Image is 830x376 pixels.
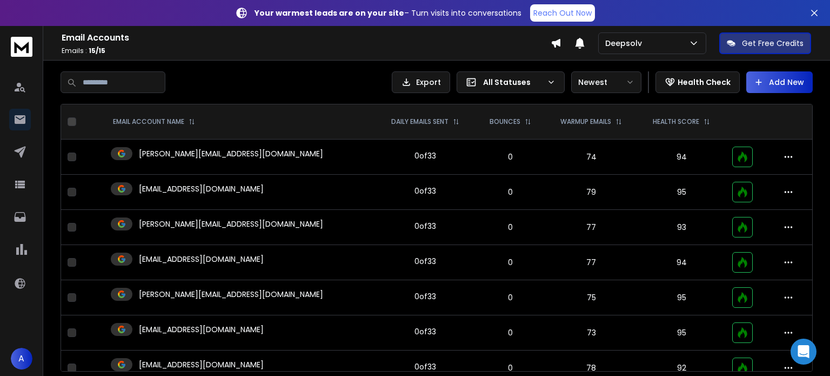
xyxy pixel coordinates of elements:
[62,31,551,44] h1: Email Accounts
[653,117,699,126] p: HEALTH SCORE
[139,289,323,300] p: [PERSON_NAME][EMAIL_ADDRESS][DOMAIN_NAME]
[482,222,538,233] p: 0
[791,339,816,365] div: Open Intercom Messenger
[678,77,731,88] p: Health Check
[719,32,811,54] button: Get Free Credits
[545,140,638,175] td: 74
[545,315,638,351] td: 73
[482,362,538,373] p: 0
[638,175,726,210] td: 95
[139,359,264,370] p: [EMAIL_ADDRESS][DOMAIN_NAME]
[545,245,638,280] td: 77
[545,210,638,245] td: 77
[742,38,804,49] p: Get Free Credits
[482,151,538,162] p: 0
[62,47,551,55] p: Emails :
[11,348,32,370] button: A
[545,175,638,210] td: 79
[482,187,538,197] p: 0
[638,140,726,175] td: 94
[139,219,323,229] p: [PERSON_NAME][EMAIL_ADDRESS][DOMAIN_NAME]
[414,256,436,267] div: 0 of 33
[638,245,726,280] td: 94
[139,324,264,335] p: [EMAIL_ADDRESS][DOMAIN_NAME]
[414,221,436,232] div: 0 of 33
[533,8,592,18] p: Reach Out Now
[490,117,520,126] p: BOUNCES
[89,46,105,55] span: 15 / 15
[392,71,450,93] button: Export
[139,148,323,159] p: [PERSON_NAME][EMAIL_ADDRESS][DOMAIN_NAME]
[113,117,195,126] div: EMAIL ACCOUNT NAME
[139,183,264,194] p: [EMAIL_ADDRESS][DOMAIN_NAME]
[545,280,638,315] td: 75
[139,254,264,265] p: [EMAIL_ADDRESS][DOMAIN_NAME]
[746,71,813,93] button: Add New
[482,327,538,338] p: 0
[638,315,726,351] td: 95
[414,291,436,302] div: 0 of 33
[414,326,436,337] div: 0 of 33
[482,257,538,268] p: 0
[414,361,436,372] div: 0 of 33
[560,117,611,126] p: WARMUP EMAILS
[638,280,726,315] td: 95
[414,150,436,161] div: 0 of 33
[655,71,740,93] button: Health Check
[483,77,543,88] p: All Statuses
[414,186,436,196] div: 0 of 33
[605,38,646,49] p: Deepsolv
[11,37,32,57] img: logo
[391,117,449,126] p: DAILY EMAILS SENT
[638,210,726,245] td: 93
[482,292,538,303] p: 0
[530,4,595,22] a: Reach Out Now
[255,8,404,18] strong: Your warmest leads are on your site
[255,8,521,18] p: – Turn visits into conversations
[571,71,641,93] button: Newest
